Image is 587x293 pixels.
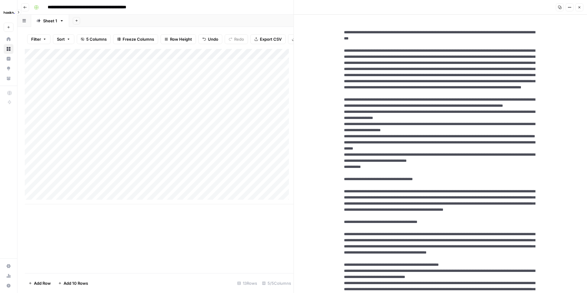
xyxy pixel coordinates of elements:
button: Undo [198,34,222,44]
button: Export CSV [250,34,286,44]
button: Redo [225,34,248,44]
span: Row Height [170,36,192,42]
a: Browse [4,44,13,54]
span: Export CSV [260,36,282,42]
div: Sheet 1 [43,18,57,24]
a: Sheet 1 [31,15,69,27]
span: 5 Columns [86,36,107,42]
a: Your Data [4,73,13,83]
span: Add 10 Rows [64,280,88,286]
button: Workspace: Haskn [4,5,13,20]
button: Filter [27,34,50,44]
div: 13 Rows [235,278,260,288]
button: Help + Support [4,281,13,291]
span: Sort [57,36,65,42]
button: Row Height [161,34,196,44]
a: Insights [4,54,13,64]
button: Add Row [25,278,54,288]
span: Freeze Columns [123,36,154,42]
img: Haskn Logo [4,7,15,18]
span: Undo [208,36,218,42]
a: Settings [4,261,13,271]
span: Redo [234,36,244,42]
a: Usage [4,271,13,281]
a: Opportunities [4,64,13,73]
button: Freeze Columns [113,34,158,44]
span: Add Row [34,280,51,286]
button: 5 Columns [77,34,111,44]
button: Sort [53,34,74,44]
button: Add 10 Rows [54,278,92,288]
div: 5/5 Columns [260,278,293,288]
span: Filter [31,36,41,42]
a: Home [4,34,13,44]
